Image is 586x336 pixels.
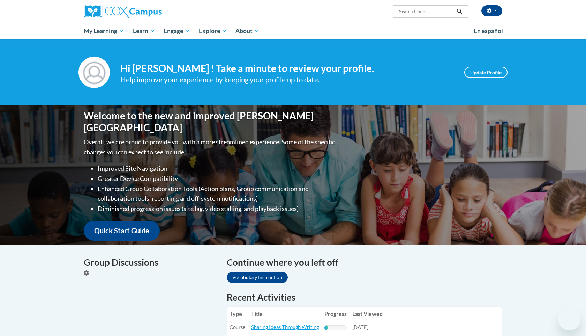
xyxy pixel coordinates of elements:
a: Learn [128,23,159,39]
img: Cox Campus [84,5,162,18]
a: En español [469,24,508,38]
div: Help improve your experience by keeping your profile up to date. [120,74,454,86]
a: Sharing Ideas Through Writing [251,324,319,330]
span: En español [474,27,503,35]
h4: Hi [PERSON_NAME] ! Take a minute to review your profile. [120,63,454,74]
input: Search Courses [398,7,454,16]
li: Enhanced Group Collaboration Tools (Action plans, Group communication and collaboration tools, re... [98,184,337,204]
a: Update Profile [464,67,508,78]
a: My Learning [79,23,128,39]
iframe: Button to launch messaging window [558,308,580,330]
h1: Welcome to the new and improved [PERSON_NAME][GEOGRAPHIC_DATA] [84,110,337,133]
a: Engage [159,23,194,39]
li: Diminished progression issues (site lag, video stalling, and playback issues) [98,204,337,214]
button: Account Settings [481,5,502,16]
a: Cox Campus [84,5,216,18]
a: Quick Start Guide [84,221,160,241]
h4: Continue where you left off [227,256,502,269]
li: Improved Site Navigation [98,163,337,174]
span: Engage [164,27,190,35]
div: Progress, % [324,325,328,330]
h1: Recent Activities [227,291,502,304]
span: Learn [133,27,155,35]
div: Main menu [73,23,513,39]
span: My Learning [84,27,124,35]
button: Search [454,7,465,16]
h4: Group Discussions [84,256,216,269]
a: About [231,23,264,39]
span: About [235,27,259,35]
p: Overall, we are proud to provide you with a more streamlined experience. Some of the specific cha... [84,137,337,157]
li: Greater Device Compatibility [98,174,337,184]
a: Explore [194,23,231,39]
th: Progress [322,307,350,321]
span: Explore [199,27,227,35]
span: Course [230,324,246,330]
th: Last Viewed [350,307,385,321]
span: [DATE] [352,324,368,330]
th: Title [248,307,322,321]
img: Profile Image [78,57,110,88]
th: Type [227,307,248,321]
a: Vocabulary Instruction [227,272,288,283]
